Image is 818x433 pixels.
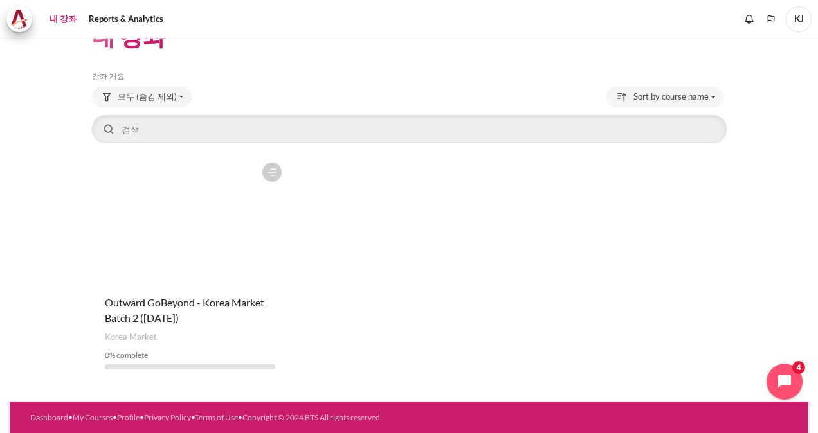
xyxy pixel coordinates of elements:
div: • • • • • [30,412,446,423]
div: % complete [105,349,275,361]
div: Course overview controls [92,87,727,146]
span: KJ [786,6,812,32]
span: 모두 (숨김 제외) [118,91,177,103]
a: Reports & Analytics [84,6,168,32]
a: Profile [117,412,140,422]
section: 내용 [10,2,808,402]
span: 0 [105,350,109,360]
a: My Courses [73,412,113,422]
input: 검색 [92,115,727,143]
a: 내 강좌 [45,6,81,32]
a: 사용자 메뉴 [786,6,812,32]
a: Privacy Policy [144,412,191,422]
span: Sort by course name [633,91,709,103]
a: Dashboard [30,412,68,422]
span: Korea Market [105,331,157,344]
a: Outward GoBeyond - Korea Market Batch 2 ([DATE]) [105,296,264,324]
div: Show notification window with no new notifications [740,10,759,29]
button: Languages [761,10,781,29]
button: Grouping drop-down menu [92,87,192,107]
a: Terms of Use [195,412,238,422]
a: Architeck Architeck [6,6,39,32]
img: Architeck [10,10,28,29]
a: Copyright © 2024 BTS All rights reserved [242,412,380,422]
button: Sorting drop-down menu [606,87,724,107]
h5: 강좌 개요 [92,71,727,82]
